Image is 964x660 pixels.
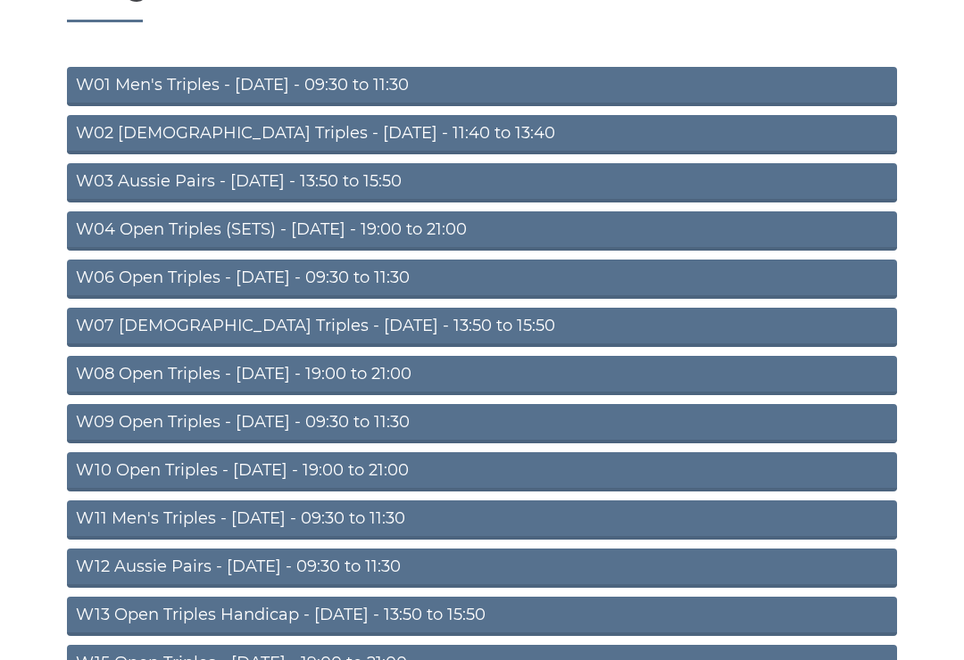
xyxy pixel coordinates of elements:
a: W08 Open Triples - [DATE] - 19:00 to 21:00 [67,356,897,395]
a: W01 Men's Triples - [DATE] - 09:30 to 11:30 [67,67,897,106]
a: W09 Open Triples - [DATE] - 09:30 to 11:30 [67,404,897,443]
a: W11 Men's Triples - [DATE] - 09:30 to 11:30 [67,500,897,540]
a: W04 Open Triples (SETS) - [DATE] - 19:00 to 21:00 [67,211,897,251]
a: W02 [DEMOGRAPHIC_DATA] Triples - [DATE] - 11:40 to 13:40 [67,115,897,154]
a: W10 Open Triples - [DATE] - 19:00 to 21:00 [67,452,897,491]
a: W03 Aussie Pairs - [DATE] - 13:50 to 15:50 [67,163,897,202]
a: W13 Open Triples Handicap - [DATE] - 13:50 to 15:50 [67,597,897,636]
a: W12 Aussie Pairs - [DATE] - 09:30 to 11:30 [67,549,897,588]
a: W07 [DEMOGRAPHIC_DATA] Triples - [DATE] - 13:50 to 15:50 [67,308,897,347]
a: W06 Open Triples - [DATE] - 09:30 to 11:30 [67,260,897,299]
